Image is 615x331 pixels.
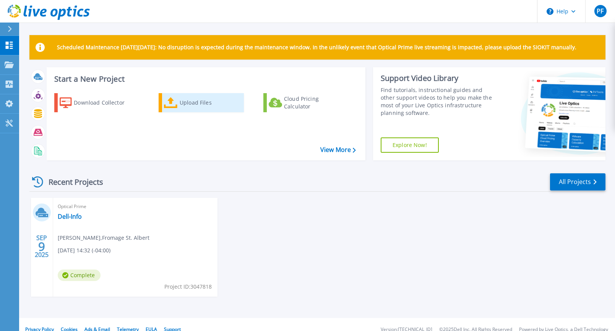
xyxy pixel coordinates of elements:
[381,86,498,117] div: Find tutorials, instructional guides and other support videos to help you make the most of your L...
[263,93,349,112] a: Cloud Pricing Calculator
[320,146,356,153] a: View More
[550,173,605,191] a: All Projects
[381,73,498,83] div: Support Video Library
[381,137,439,153] a: Explore Now!
[284,95,345,110] div: Cloud Pricing Calculator
[38,243,45,250] span: 9
[180,95,241,110] div: Upload Files
[159,93,244,112] a: Upload Files
[54,93,140,112] a: Download Collector
[58,270,101,281] span: Complete
[58,202,213,211] span: Optical Prime
[54,75,355,83] h3: Start a New Project
[164,283,212,291] span: Project ID: 3047818
[597,8,604,14] span: PF
[57,44,576,50] p: Scheduled Maintenance [DATE][DATE]: No disruption is expected during the maintenance window. In t...
[58,234,149,242] span: [PERSON_NAME] , Fromage St. Albert
[74,95,135,110] div: Download Collector
[29,173,114,191] div: Recent Projects
[34,233,49,260] div: SEP 2025
[58,246,110,255] span: [DATE] 14:32 (-04:00)
[58,213,82,220] a: Dell-Info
